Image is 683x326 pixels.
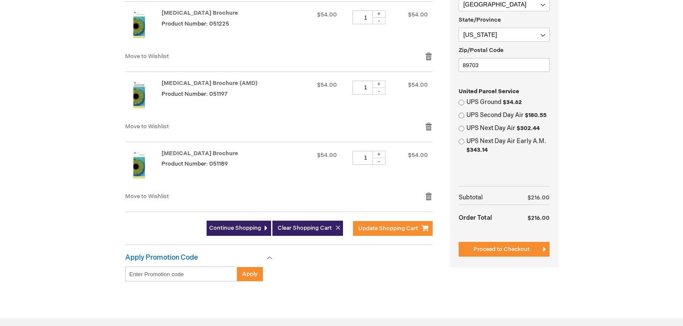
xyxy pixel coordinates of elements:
div: + [372,151,385,158]
label: UPS Second Day Air [466,111,550,120]
span: United Parcel Service [459,88,519,95]
span: $343.14 [466,147,488,153]
a: Cataract Surgery Brochure [125,10,162,43]
span: $216.00 [528,194,550,201]
button: Proceed to Checkout [459,242,550,257]
span: $54.00 [408,152,428,159]
a: [MEDICAL_DATA] Brochure [162,150,238,157]
span: Update Shopping Cart [358,225,418,232]
input: Enter Promotion code [125,267,237,281]
span: Clear Shopping Cart [278,225,332,231]
span: $54.00 [408,81,428,88]
span: Zip/Postal Code [459,47,504,54]
a: Age-Related Macular Degeneration Brochure (AMD) [125,81,162,114]
span: Product Number: 051225 [162,20,229,27]
input: Qty [353,151,379,165]
button: Apply [237,267,263,281]
a: [MEDICAL_DATA] Brochure (AMD) [162,80,258,87]
span: Product Number: 051189 [162,160,228,167]
span: Proceed to Checkout [473,246,530,253]
strong: Order Total [459,210,492,225]
a: Continue Shopping [207,221,271,236]
span: $54.00 [317,152,337,159]
span: Continue Shopping [209,225,261,231]
div: + [372,10,385,18]
span: $216.00 [528,215,550,222]
a: [MEDICAL_DATA] Brochure [162,10,238,16]
span: $302.44 [517,125,540,132]
input: Qty [353,10,379,24]
button: Clear Shopping Cart [272,221,343,236]
label: UPS Next Day Air Early A.M. [466,137,550,154]
span: $54.00 [408,11,428,18]
img: Age-Related Macular Degeneration Brochure (AMD) [125,81,153,108]
div: - [372,88,385,95]
a: Move to Wishlist [125,123,169,130]
a: Move to Wishlist [125,53,169,60]
a: Move to Wishlist [125,193,169,200]
strong: Apply Promotion Code [125,254,198,262]
span: $54.00 [317,11,337,18]
label: UPS Next Day Air [466,124,550,133]
button: Update Shopping Cart [353,221,433,236]
span: $54.00 [317,81,337,88]
img: Glaucoma Brochure [125,151,153,179]
span: State/Province [459,16,501,23]
div: - [372,17,385,24]
span: Apply [242,271,258,277]
span: Product Number: 051197 [162,91,227,98]
label: UPS Ground [466,98,550,107]
a: Glaucoma Brochure [125,151,162,184]
input: Qty [353,81,379,95]
span: $180.55 [525,112,547,119]
img: Cataract Surgery Brochure [125,10,153,38]
th: Subtotal [459,191,511,205]
div: - [372,158,385,165]
div: + [372,81,385,88]
span: $34.62 [503,99,522,106]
